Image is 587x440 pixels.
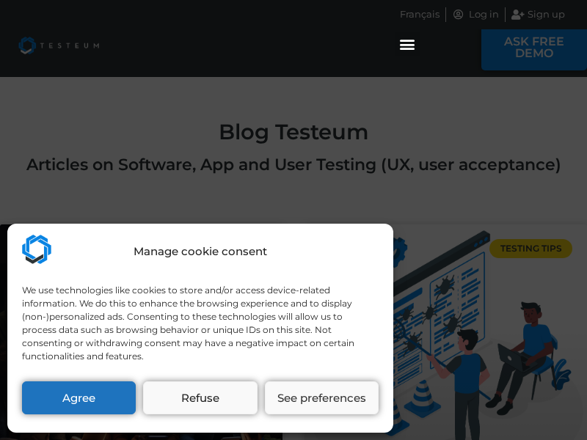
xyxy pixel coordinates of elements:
[265,381,379,414] button: See preferences
[143,381,257,414] button: Refuse
[22,235,51,264] img: Testeum.com - Application crowdtesting platform
[22,381,136,414] button: Agree
[134,243,267,260] div: Manage cookie consent
[395,32,420,56] div: Menu Toggle
[22,284,377,363] div: We use technologies like cookies to store and/or access device-related information. We do this to...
